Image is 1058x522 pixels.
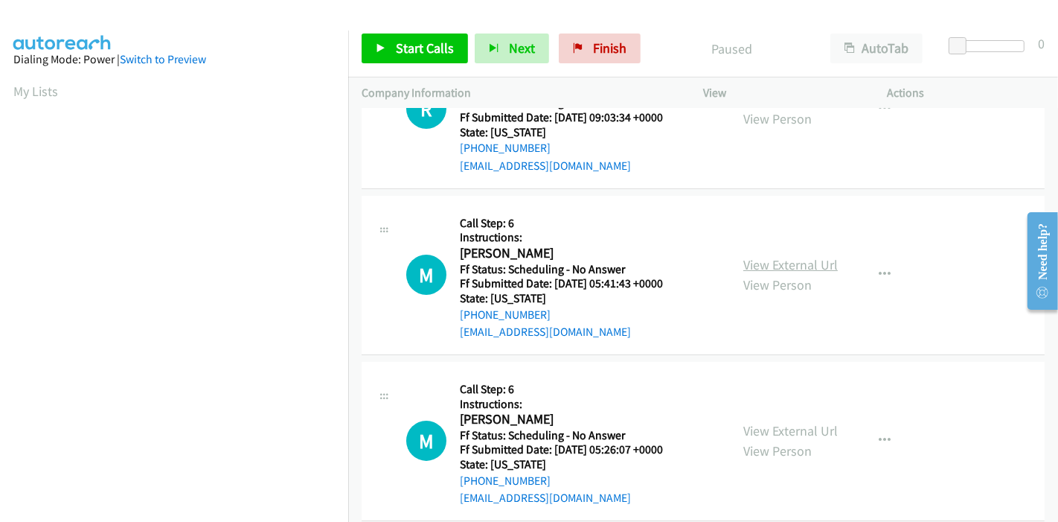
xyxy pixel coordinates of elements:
h5: Call Step: 6 [460,382,682,397]
a: Start Calls [362,34,468,63]
h5: State: [US_STATE] [460,291,682,306]
a: [EMAIL_ADDRESS][DOMAIN_NAME] [460,491,631,505]
div: 0 [1038,34,1045,54]
button: AutoTab [830,34,923,63]
div: The call is yet to be attempted [406,421,446,461]
span: Next [509,39,535,57]
a: View Person [743,276,812,293]
h5: Ff Submitted Date: [DATE] 05:26:07 +0000 [460,442,682,457]
h5: Ff Status: Scheduling - No Answer [460,262,682,277]
h5: Ff Submitted Date: [DATE] 05:41:43 +0000 [460,276,682,291]
h5: Ff Status: Scheduling - No Answer [460,428,682,443]
button: Next [475,34,549,63]
a: [PHONE_NUMBER] [460,474,551,488]
a: [EMAIL_ADDRESS][DOMAIN_NAME] [460,159,631,173]
div: Delay between calls (in seconds) [956,40,1025,52]
iframe: Resource Center [1016,202,1058,320]
h1: M [406,255,446,295]
p: View [703,84,861,102]
a: [PHONE_NUMBER] [460,141,551,155]
p: Actions [888,84,1045,102]
a: [PHONE_NUMBER] [460,308,551,322]
span: Finish [593,39,626,57]
h5: Call Step: 6 [460,216,682,231]
h5: Ff Submitted Date: [DATE] 09:03:34 +0000 [460,110,682,125]
a: Finish [559,34,641,63]
h2: [PERSON_NAME] [460,245,682,262]
div: Dialing Mode: Power | [13,51,335,69]
div: The call is yet to be attempted [406,89,446,129]
h5: Instructions: [460,230,682,245]
a: My Lists [13,83,58,100]
div: The call is yet to be attempted [406,255,446,295]
h5: State: [US_STATE] [460,125,682,140]
h5: Instructions: [460,397,682,412]
a: View Person [743,442,812,459]
h2: [PERSON_NAME] [460,411,682,428]
a: [EMAIL_ADDRESS][DOMAIN_NAME] [460,325,631,339]
h1: R [406,89,446,129]
a: View External Url [743,422,838,439]
a: View External Url [743,256,838,273]
p: Paused [661,39,804,59]
a: Switch to Preview [120,52,206,66]
a: View Person [743,110,812,127]
h1: M [406,421,446,461]
span: Start Calls [396,39,454,57]
h5: State: [US_STATE] [460,457,682,472]
p: Company Information [362,84,676,102]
